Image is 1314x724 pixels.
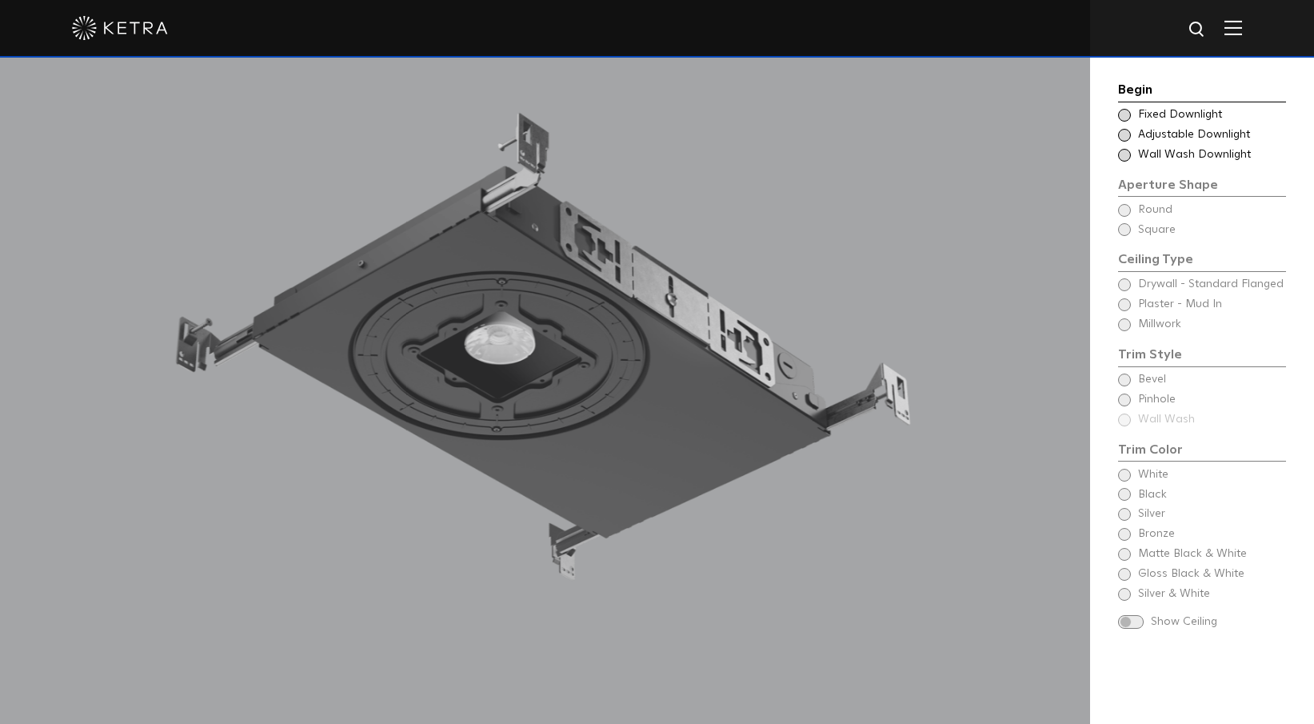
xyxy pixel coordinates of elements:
[1138,107,1284,123] span: Fixed Downlight
[1224,20,1242,35] img: Hamburger%20Nav.svg
[1188,20,1208,40] img: search icon
[1138,147,1284,163] span: Wall Wash Downlight
[1138,127,1284,143] span: Adjustable Downlight
[72,16,168,40] img: ketra-logo-2019-white
[1151,614,1286,630] span: Show Ceiling
[1118,80,1286,102] div: Begin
